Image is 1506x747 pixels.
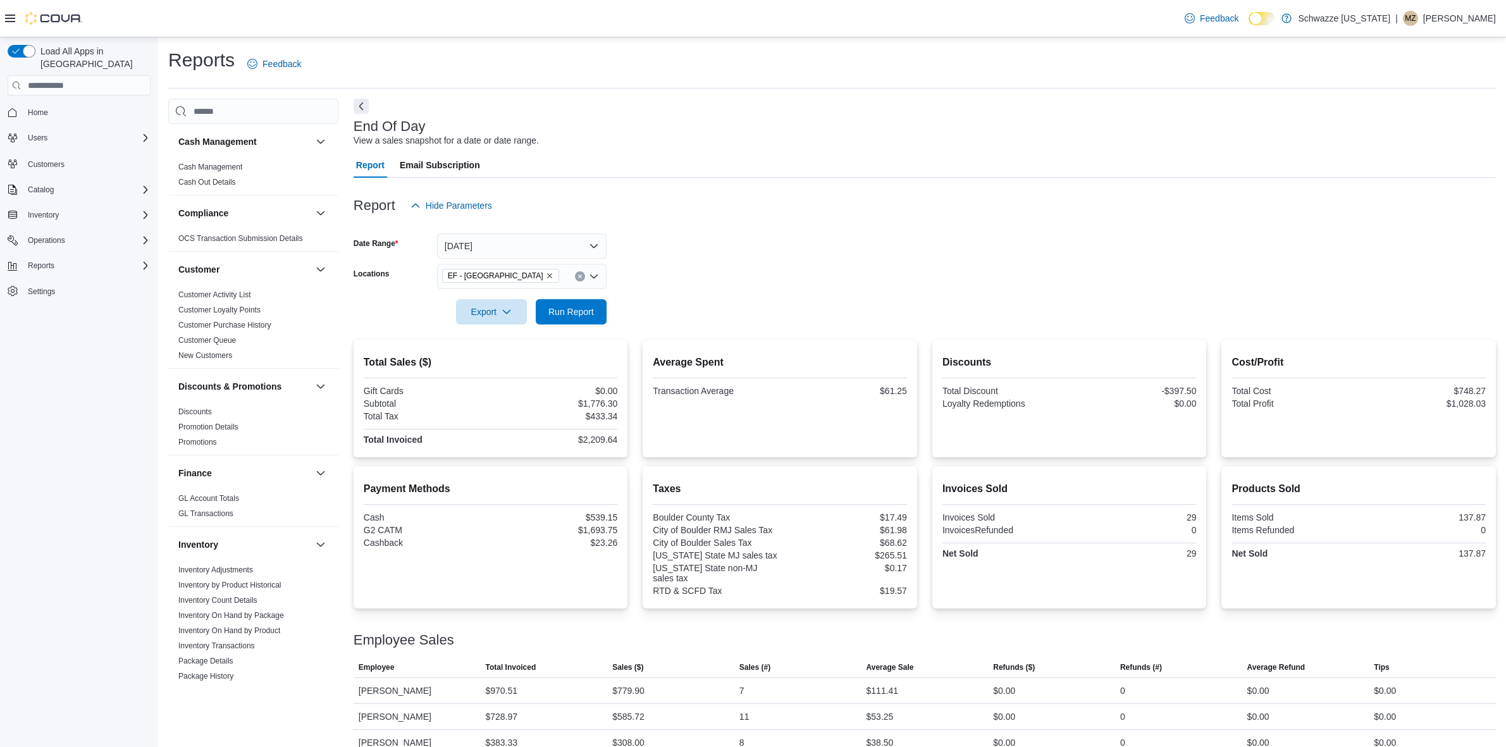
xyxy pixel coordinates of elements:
[178,422,238,432] span: Promotion Details
[1374,662,1389,672] span: Tips
[178,320,271,330] span: Customer Purchase History
[3,129,156,147] button: Users
[178,581,281,590] a: Inventory by Product Historical
[178,335,236,345] span: Customer Queue
[546,272,553,280] button: Remove EF - South Boulder from selection in this group
[364,411,488,421] div: Total Tax
[485,709,517,724] div: $728.97
[313,206,328,221] button: Compliance
[28,210,59,220] span: Inventory
[3,206,156,224] button: Inventory
[653,512,777,522] div: Boulder County Tax
[178,380,281,393] h3: Discounts & Promotions
[653,525,777,535] div: City of Boulder RMJ Sales Tax
[782,538,907,548] div: $68.62
[942,548,978,559] strong: Net Sold
[1361,548,1486,559] div: 137.87
[28,133,47,143] span: Users
[653,355,907,370] h2: Average Spent
[178,135,257,148] h3: Cash Management
[1395,11,1398,26] p: |
[178,493,239,503] span: GL Account Totals
[1423,11,1496,26] p: [PERSON_NAME]
[1374,709,1396,724] div: $0.00
[354,238,398,249] label: Date Range
[1231,512,1356,522] div: Items Sold
[23,130,151,145] span: Users
[28,159,65,170] span: Customers
[942,355,1197,370] h2: Discounts
[3,103,156,121] button: Home
[178,290,251,299] a: Customer Activity List
[23,258,151,273] span: Reports
[23,258,59,273] button: Reports
[354,134,539,147] div: View a sales snapshot for a date or date range.
[28,261,54,271] span: Reports
[456,299,527,324] button: Export
[178,162,242,172] span: Cash Management
[178,423,238,431] a: Promotion Details
[589,271,599,281] button: Open list of options
[28,108,48,118] span: Home
[23,233,70,248] button: Operations
[548,306,594,318] span: Run Report
[178,163,242,171] a: Cash Management
[178,509,233,518] a: GL Transactions
[23,156,151,171] span: Customers
[178,234,303,243] a: OCS Transaction Submission Details
[942,398,1067,409] div: Loyalty Redemptions
[178,467,212,479] h3: Finance
[178,626,280,635] a: Inventory On Hand by Product
[23,182,151,197] span: Catalog
[178,610,284,620] span: Inventory On Hand by Package
[178,595,257,605] span: Inventory Count Details
[364,435,423,445] strong: Total Invoiced
[178,437,217,447] span: Promotions
[178,641,255,650] a: Inventory Transactions
[1405,11,1416,26] span: MZ
[993,683,1015,698] div: $0.00
[485,662,536,672] span: Total Invoiced
[653,481,907,497] h2: Taxes
[575,271,585,281] button: Clear input
[1247,709,1269,724] div: $0.00
[3,154,156,173] button: Customers
[354,99,369,114] button: Next
[178,467,311,479] button: Finance
[178,509,233,519] span: GL Transactions
[464,299,519,324] span: Export
[23,105,53,120] a: Home
[1120,662,1162,672] span: Refunds (#)
[178,407,212,417] span: Discounts
[739,709,750,724] div: 11
[178,321,271,330] a: Customer Purchase History
[493,538,618,548] div: $23.26
[178,178,236,187] a: Cash Out Details
[1249,12,1275,25] input: Dark Mode
[653,386,777,396] div: Transaction Average
[942,525,1067,535] div: InvoicesRefunded
[242,51,306,77] a: Feedback
[178,207,228,219] h3: Compliance
[1361,512,1486,522] div: 137.87
[28,235,65,245] span: Operations
[168,159,338,195] div: Cash Management
[178,263,311,276] button: Customer
[168,231,338,251] div: Compliance
[493,435,618,445] div: $2,209.64
[28,287,55,297] span: Settings
[313,466,328,481] button: Finance
[178,380,311,393] button: Discounts & Promotions
[313,262,328,277] button: Customer
[653,550,777,560] div: [US_STATE] State MJ sales tax
[354,678,481,703] div: [PERSON_NAME]
[354,633,454,648] h3: Employee Sales
[1231,525,1356,535] div: Items Refunded
[867,662,914,672] span: Average Sale
[168,491,338,526] div: Finance
[485,683,517,698] div: $970.51
[354,704,481,729] div: [PERSON_NAME]
[867,709,894,724] div: $53.25
[178,233,303,244] span: OCS Transaction Submission Details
